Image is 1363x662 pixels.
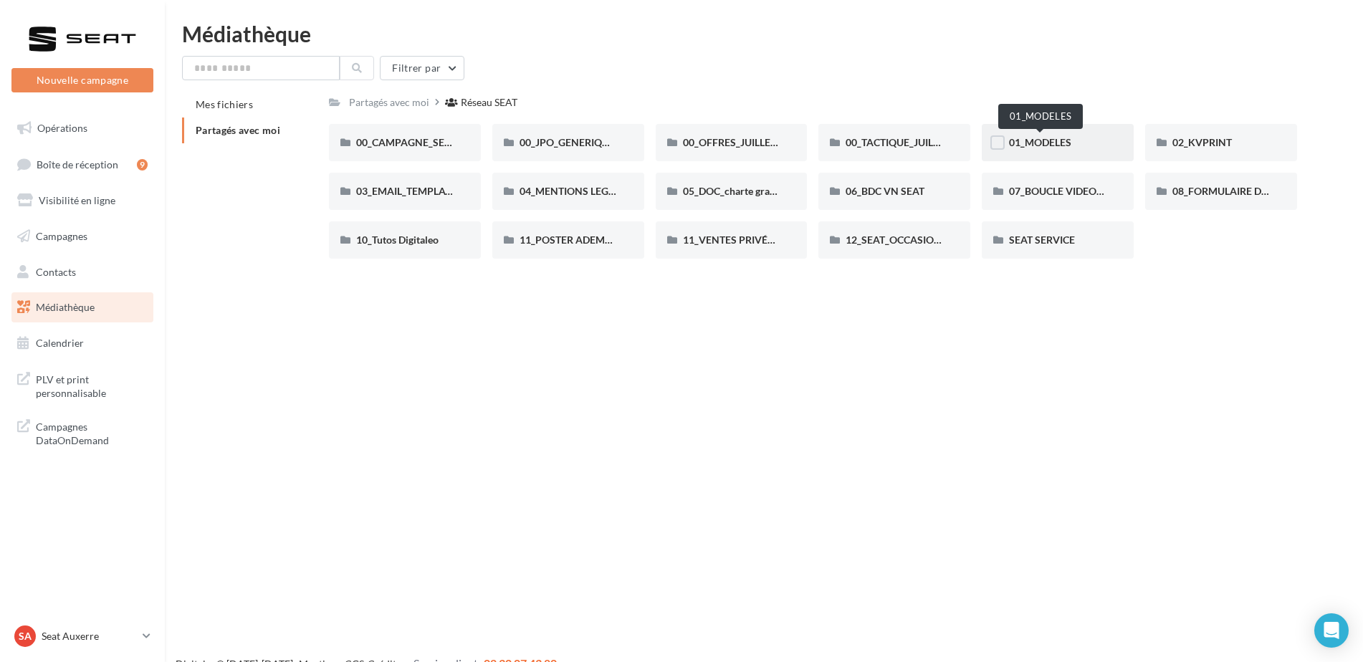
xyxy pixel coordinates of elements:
[356,185,512,197] span: 03_EMAIL_TEMPLATE HTML SEAT
[520,185,709,197] span: 04_MENTIONS LEGALES OFFRES PRESSE
[1172,136,1232,148] span: 02_KVPRINT
[196,98,253,110] span: Mes fichiers
[36,337,84,349] span: Calendrier
[998,104,1083,129] div: 01_MODELES
[846,136,980,148] span: 00_TACTIQUE_JUILLET AOÛT
[461,95,517,110] div: Réseau SEAT
[1009,136,1071,148] span: 01_MODELES
[9,186,156,216] a: Visibilité en ligne
[380,56,464,80] button: Filtrer par
[37,122,87,134] span: Opérations
[349,95,429,110] div: Partagés avec moi
[356,234,439,246] span: 10_Tutos Digitaleo
[42,629,137,643] p: Seat Auxerre
[39,194,115,206] span: Visibilité en ligne
[520,136,681,148] span: 00_JPO_GENERIQUE IBIZA ARONA
[9,364,156,406] a: PLV et print personnalisable
[1314,613,1349,648] div: Open Intercom Messenger
[1009,185,1198,197] span: 07_BOUCLE VIDEO ECRAN SHOWROOM
[36,265,76,277] span: Contacts
[19,629,32,643] span: SA
[9,221,156,251] a: Campagnes
[9,411,156,454] a: Campagnes DataOnDemand
[9,328,156,358] a: Calendrier
[37,158,118,170] span: Boîte de réception
[9,257,156,287] a: Contacts
[36,417,148,448] span: Campagnes DataOnDemand
[11,68,153,92] button: Nouvelle campagne
[846,185,924,197] span: 06_BDC VN SEAT
[9,149,156,180] a: Boîte de réception9
[520,234,636,246] span: 11_POSTER ADEME SEAT
[36,370,148,400] span: PLV et print personnalisable
[683,185,858,197] span: 05_DOC_charte graphique + Guidelines
[1009,234,1075,246] span: SEAT SERVICE
[196,124,280,136] span: Partagés avec moi
[356,136,490,148] span: 00_CAMPAGNE_SEPTEMBRE
[846,234,1008,246] span: 12_SEAT_OCCASIONS_GARANTIES
[36,301,95,313] span: Médiathèque
[9,292,156,322] a: Médiathèque
[36,230,87,242] span: Campagnes
[137,159,148,171] div: 9
[683,234,805,246] span: 11_VENTES PRIVÉES SEAT
[9,113,156,143] a: Opérations
[182,23,1346,44] div: Médiathèque
[11,623,153,650] a: SA Seat Auxerre
[683,136,806,148] span: 00_OFFRES_JUILLET AOÛT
